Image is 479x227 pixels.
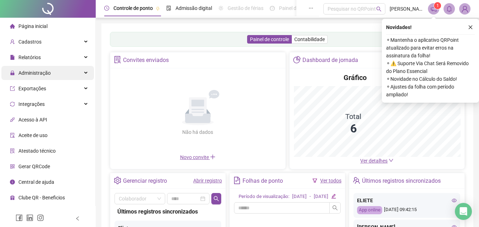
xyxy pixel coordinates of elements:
span: info-circle [10,180,15,185]
div: [DATE] 09:42:15 [357,206,457,214]
div: Últimos registros sincronizados [117,207,218,216]
div: Não há dados [165,128,230,136]
div: Convites enviados [123,54,169,66]
span: left [75,216,80,221]
div: Últimos registros sincronizados [362,175,441,187]
span: Novo convite [180,154,216,160]
span: Gerar QRCode [18,164,50,169]
span: Controle de ponto [113,5,153,11]
span: search [213,196,219,202]
span: notification [430,6,437,12]
span: sync [10,102,15,107]
div: [DATE] [314,193,328,200]
div: Período de visualização: [239,193,289,200]
span: ⚬ Mantenha o aplicativo QRPoint atualizado para evitar erros na assinatura da folha! [386,36,475,59]
span: ⚬ Novidade no Cálculo do Saldo! [386,75,475,83]
a: Ver todos [320,178,341,183]
span: [PERSON_NAME] do canal [390,5,424,13]
span: filter [312,178,317,183]
div: Open Intercom Messenger [455,203,472,220]
span: dashboard [270,6,275,11]
span: ellipsis [308,6,313,11]
span: file-done [166,6,171,11]
span: Cadastros [18,39,41,45]
span: Página inicial [18,23,48,29]
span: Administração [18,70,51,76]
span: instagram [37,214,44,221]
span: Integrações [18,101,45,107]
span: team [353,177,360,184]
span: ⚬ Ajustes da folha com período ampliado! [386,83,475,98]
sup: 1 [434,2,441,9]
span: Atestado técnico [18,148,56,154]
div: App online [357,206,382,214]
span: Gestão de férias [228,5,263,11]
span: Painel de controle [250,36,289,42]
span: Central de ajuda [18,179,54,185]
div: Dashboard de jornada [302,54,358,66]
span: Relatórios [18,55,41,60]
div: - [310,193,311,200]
span: user-add [10,39,15,44]
span: Painel do DP [279,5,307,11]
span: pie-chart [293,56,301,63]
span: lock [10,70,15,75]
span: Acesso à API [18,117,47,123]
span: close [468,25,473,30]
a: Abrir registro [193,178,222,183]
a: Ver detalhes down [360,158,394,164]
span: solution [10,148,15,153]
span: sun [218,6,223,11]
div: Folhas de ponto [243,175,283,187]
span: plus [210,154,216,160]
span: file-text [233,177,241,184]
span: search [376,6,381,12]
span: pushpin [156,6,160,11]
span: setting [114,177,121,184]
span: Exportações [18,86,46,91]
span: export [10,86,15,91]
span: linkedin [26,214,33,221]
div: Gerenciar registro [123,175,167,187]
span: Clube QR - Beneficios [18,195,65,200]
h4: Gráfico [344,73,367,83]
div: ELIETE [357,197,457,204]
div: [DATE] [292,193,307,200]
span: audit [10,133,15,138]
span: Admissão digital [176,5,212,11]
span: 1 [436,3,439,8]
span: search [332,205,338,211]
span: Ver detalhes [360,158,388,164]
span: solution [114,56,121,63]
span: eye [452,198,457,203]
span: gift [10,195,15,200]
span: Contabilidade [294,36,325,42]
span: bell [446,6,452,12]
span: Novidades ! [386,23,412,31]
span: api [10,117,15,122]
img: 84188 [459,4,470,14]
span: down [389,158,394,163]
span: qrcode [10,164,15,169]
span: Aceite de uso [18,132,48,138]
span: clock-circle [104,6,109,11]
span: edit [331,194,336,198]
span: facebook [16,214,23,221]
span: file [10,55,15,60]
span: home [10,24,15,29]
span: ⚬ ⚠️ Suporte Via Chat Será Removido do Plano Essencial [386,59,475,75]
